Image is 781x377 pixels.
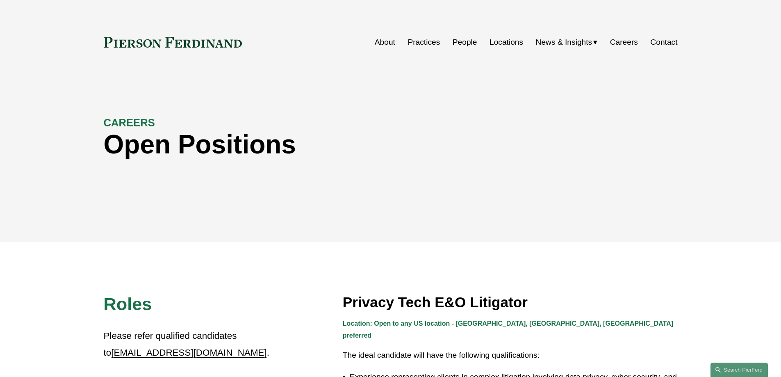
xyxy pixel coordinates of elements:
strong: CAREERS [104,117,155,128]
a: Locations [490,34,523,50]
a: [EMAIL_ADDRESS][DOMAIN_NAME] [111,347,266,358]
span: Roles [104,294,152,314]
h1: Open Positions [104,130,534,160]
a: folder dropdown [536,34,598,50]
p: The ideal candidate will have the following qualifications: [343,348,678,363]
p: Please refer qualified candidates to . [104,328,271,361]
a: About [375,34,395,50]
span: News & Insights [536,35,592,50]
a: People [453,34,477,50]
h3: Privacy Tech E&O Litigator [343,293,678,311]
strong: Location: Open to any US location - [GEOGRAPHIC_DATA], [GEOGRAPHIC_DATA], [GEOGRAPHIC_DATA] prefe... [343,320,675,339]
a: Practices [408,34,440,50]
a: Search this site [710,363,768,377]
a: Contact [650,34,677,50]
a: Careers [610,34,638,50]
